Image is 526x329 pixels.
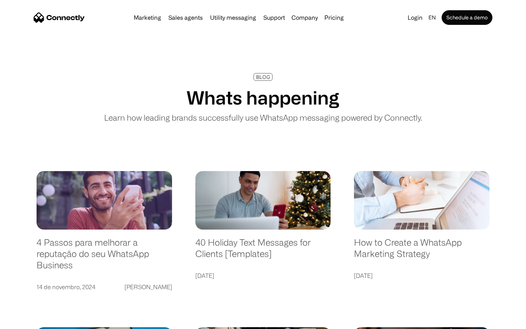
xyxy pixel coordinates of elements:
div: [DATE] [195,271,214,281]
a: Pricing [321,15,347,20]
a: Login [405,12,426,23]
a: Sales agents [165,15,206,20]
div: [PERSON_NAME] [125,282,172,292]
a: 40 Holiday Text Messages for Clients [Templates] [195,237,331,266]
a: Utility messaging [207,15,259,20]
a: Schedule a demo [442,10,492,25]
div: en [428,12,436,23]
a: How to Create a WhatsApp Marketing Strategy [354,237,489,266]
h1: Whats happening [187,87,339,109]
a: 4 Passos para melhorar a reputação do seu WhatsApp Business [37,237,172,278]
div: [DATE] [354,271,373,281]
div: en [426,12,440,23]
div: Company [291,12,318,23]
p: Learn how leading brands successfully use WhatsApp messaging powered by Connectly. [104,111,422,124]
aside: Language selected: English [7,316,44,326]
a: Support [260,15,288,20]
a: home [34,12,85,23]
div: BLOG [256,74,270,80]
a: Marketing [131,15,164,20]
div: Company [289,12,320,23]
div: 14 de novembro, 2024 [37,282,95,292]
ul: Language list [15,316,44,326]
